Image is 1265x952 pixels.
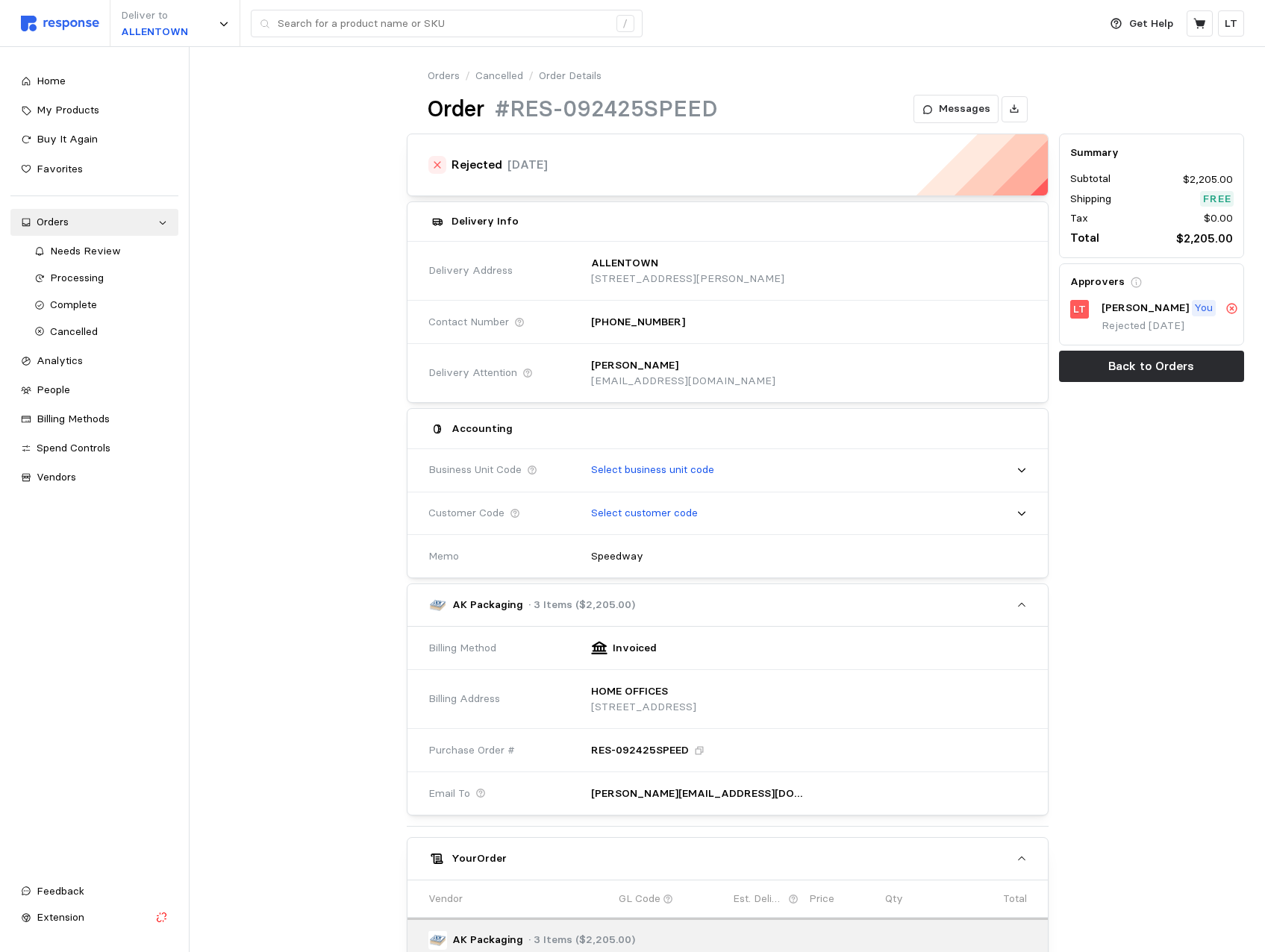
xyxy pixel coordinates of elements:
a: Analytics [10,348,178,375]
button: Feedback [10,878,178,905]
p: Deliver to [121,7,188,24]
p: / [465,68,470,84]
p: AK Packaging [452,597,523,613]
p: Free [1202,191,1231,207]
a: Complete [24,292,179,319]
span: Spend Controls [37,441,110,454]
span: My Products [37,103,99,116]
button: YourOrder [407,838,1048,880]
p: Est. Delivery [733,891,786,907]
img: svg%3e [21,16,99,31]
span: Delivery Address [428,263,513,279]
span: Delivery Attention [428,365,517,381]
span: Contact Number [428,314,509,331]
p: Back to Orders [1108,357,1194,375]
a: Billing Methods [10,406,178,433]
h5: Delivery Info [452,213,519,229]
h1: Order [428,95,484,124]
button: Extension [10,904,178,931]
a: Home [10,68,178,95]
span: Purchase Order # [428,742,515,759]
p: ALLENTOWN [121,24,188,40]
h1: #RES-092425SPEED [495,95,717,124]
a: Needs Review [24,238,179,265]
p: / [528,68,534,84]
p: [EMAIL_ADDRESS][DOMAIN_NAME] [591,373,775,389]
span: Extension [37,910,84,924]
h5: Accounting [452,421,513,436]
p: Get Help [1129,16,1173,32]
button: Back to Orders [1059,351,1244,382]
span: Billing Methods [37,412,110,425]
p: HOME OFFICES [591,683,668,700]
p: Total [1070,229,1099,248]
p: Speedway [591,548,643,565]
input: Search for a product name or SKU [278,10,608,37]
h5: Summary [1070,145,1233,160]
p: Rejected [DATE] [1102,318,1233,334]
span: Vendors [37,470,76,483]
button: Get Help [1102,10,1182,38]
p: $2,205.00 [1183,172,1233,188]
a: People [10,377,178,404]
p: You [1194,301,1213,317]
a: Buy It Again [10,126,178,153]
p: $0.00 [1204,210,1233,227]
a: Cancelled [475,68,523,84]
p: AK Packaging [452,932,523,948]
p: Messages [939,101,990,117]
span: Processing [50,271,104,284]
button: AK Packaging· 3 Items ($2,205.00) [407,584,1048,626]
div: Orders [37,214,152,231]
a: Cancelled [24,319,179,345]
p: Order Details [539,68,602,84]
p: Select business unit code [591,462,714,478]
p: $2,205.00 [1176,229,1233,248]
p: Select customer code [591,505,698,522]
a: My Products [10,97,178,124]
a: Orders [428,68,460,84]
span: Billing Address [428,691,500,707]
p: · 3 Items ($2,205.00) [528,597,635,613]
span: Home [37,74,66,87]
span: Favorites [37,162,83,175]
span: Business Unit Code [428,462,522,478]
button: Messages [913,95,999,123]
p: Total [1003,891,1027,907]
p: [STREET_ADDRESS][PERSON_NAME] [591,271,784,287]
span: Customer Code [428,505,505,522]
p: LT [1072,301,1085,318]
a: Orders [10,209,178,236]
span: Analytics [37,354,83,367]
h5: Approvers [1070,275,1125,290]
a: Processing [24,265,179,292]
p: [PHONE_NUMBER] [591,314,685,331]
p: Shipping [1070,191,1111,207]
div: / [616,15,634,33]
span: Feedback [37,884,84,898]
button: LT [1218,10,1244,37]
h4: Rejected [452,157,502,174]
span: Complete [50,298,97,311]
p: [STREET_ADDRESS] [591,699,696,715]
a: Favorites [10,156,178,183]
p: [PERSON_NAME] [1102,301,1189,317]
span: Buy It Again [37,132,98,145]
p: Invoiced [613,640,657,657]
p: LT [1225,16,1237,32]
span: Needs Review [50,244,121,257]
p: RES-092425SPEED [591,742,689,759]
div: AK Packaging· 3 Items ($2,205.00) [407,627,1048,815]
p: [DATE] [507,155,548,174]
p: Vendor [428,891,463,907]
a: Spend Controls [10,435,178,462]
p: · 3 Items ($2,205.00) [528,932,635,948]
p: [PERSON_NAME] [591,357,678,374]
p: Qty [885,891,903,907]
a: Vendors [10,464,178,491]
p: [PERSON_NAME][EMAIL_ADDRESS][DOMAIN_NAME], [PERSON_NAME][EMAIL_ADDRESS][DOMAIN_NAME], [PERSON_NAM... [591,786,809,802]
p: Price [809,891,834,907]
span: Billing Method [428,640,496,657]
p: ALLENTOWN [591,255,658,272]
span: Memo [428,548,459,565]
